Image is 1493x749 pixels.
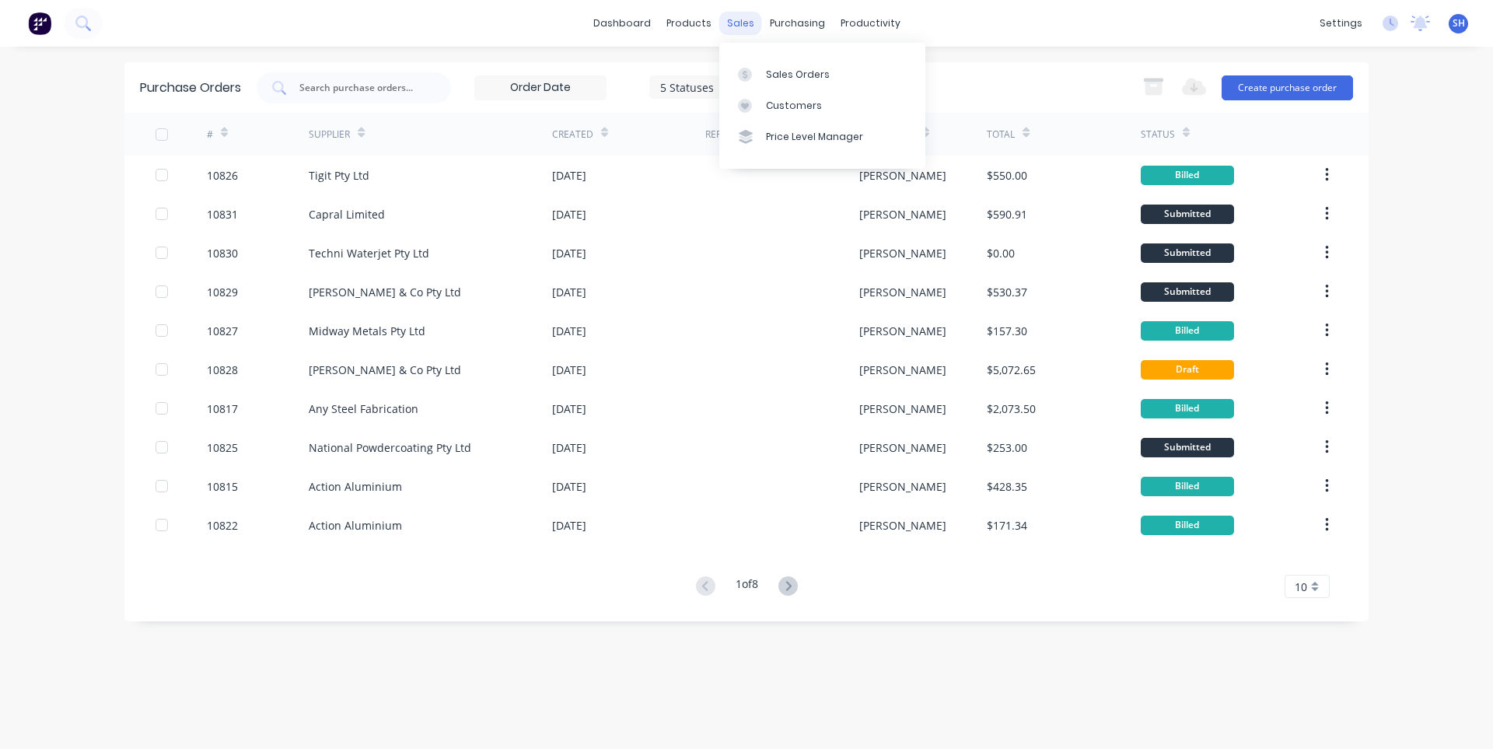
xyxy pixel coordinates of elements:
[1453,16,1465,30] span: SH
[833,12,908,35] div: productivity
[987,245,1015,261] div: $0.00
[705,128,756,142] div: Reference
[207,439,238,456] div: 10825
[719,121,925,152] a: Price Level Manager
[859,517,946,534] div: [PERSON_NAME]
[987,323,1027,339] div: $157.30
[28,12,51,35] img: Factory
[552,401,586,417] div: [DATE]
[859,206,946,222] div: [PERSON_NAME]
[859,439,946,456] div: [PERSON_NAME]
[309,323,425,339] div: Midway Metals Pty Ltd
[987,478,1027,495] div: $428.35
[766,99,822,113] div: Customers
[1141,282,1234,302] div: Submitted
[987,517,1027,534] div: $171.34
[207,245,238,261] div: 10830
[207,206,238,222] div: 10831
[552,517,586,534] div: [DATE]
[207,401,238,417] div: 10817
[207,517,238,534] div: 10822
[552,323,586,339] div: [DATE]
[1141,438,1234,457] div: Submitted
[207,167,238,184] div: 10826
[309,401,418,417] div: Any Steel Fabrication
[987,167,1027,184] div: $550.00
[719,58,925,89] a: Sales Orders
[207,362,238,378] div: 10828
[1141,243,1234,263] div: Submitted
[859,478,946,495] div: [PERSON_NAME]
[298,80,427,96] input: Search purchase orders...
[987,206,1027,222] div: $590.91
[987,439,1027,456] div: $253.00
[987,128,1015,142] div: Total
[1312,12,1370,35] div: settings
[140,79,241,97] div: Purchase Orders
[1141,477,1234,496] div: Billed
[475,76,606,100] input: Order Date
[762,12,833,35] div: purchasing
[1141,360,1234,380] div: Draft
[1141,205,1234,224] div: Submitted
[1141,166,1234,185] div: Billed
[736,576,758,598] div: 1 of 8
[309,206,385,222] div: Capral Limited
[552,128,593,142] div: Created
[859,245,946,261] div: [PERSON_NAME]
[1141,516,1234,535] div: Billed
[586,12,659,35] a: dashboard
[309,167,369,184] div: Tigit Pty Ltd
[1295,579,1307,595] span: 10
[859,284,946,300] div: [PERSON_NAME]
[719,90,925,121] a: Customers
[309,245,429,261] div: Techni Waterjet Pty Ltd
[552,245,586,261] div: [DATE]
[309,478,402,495] div: Action Aluminium
[859,362,946,378] div: [PERSON_NAME]
[859,167,946,184] div: [PERSON_NAME]
[987,401,1036,417] div: $2,073.50
[1141,399,1234,418] div: Billed
[552,284,586,300] div: [DATE]
[207,323,238,339] div: 10827
[207,478,238,495] div: 10815
[309,284,461,300] div: [PERSON_NAME] & Co Pty Ltd
[719,12,762,35] div: sales
[309,517,402,534] div: Action Aluminium
[660,79,771,95] div: 5 Statuses
[859,323,946,339] div: [PERSON_NAME]
[766,68,830,82] div: Sales Orders
[552,439,586,456] div: [DATE]
[659,12,719,35] div: products
[552,478,586,495] div: [DATE]
[987,284,1027,300] div: $530.37
[766,130,863,144] div: Price Level Manager
[309,362,461,378] div: [PERSON_NAME] & Co Pty Ltd
[1141,128,1175,142] div: Status
[1222,75,1353,100] button: Create purchase order
[1141,321,1234,341] div: Billed
[309,128,350,142] div: Supplier
[859,401,946,417] div: [PERSON_NAME]
[987,362,1036,378] div: $5,072.65
[552,167,586,184] div: [DATE]
[552,206,586,222] div: [DATE]
[309,439,471,456] div: National Powdercoating Pty Ltd
[207,284,238,300] div: 10829
[552,362,586,378] div: [DATE]
[207,128,213,142] div: #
